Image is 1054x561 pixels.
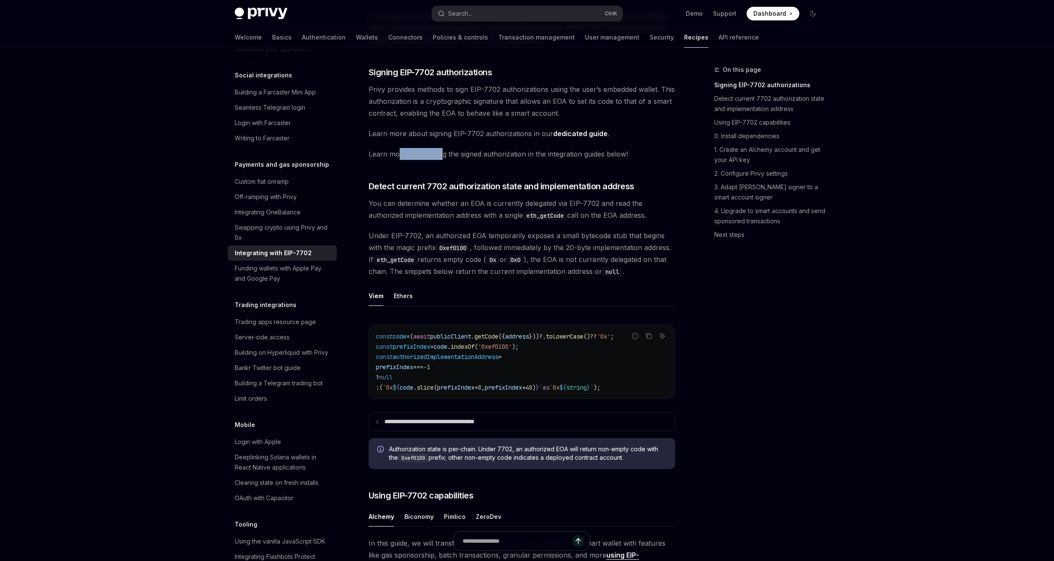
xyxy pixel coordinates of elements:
[369,197,675,221] span: You can determine whether an EOA is currently delegated via EIP-7702 and read the authorized impl...
[235,8,287,20] img: dark logo
[376,373,379,381] span: ?
[235,437,281,447] div: Login with Apple
[714,143,827,167] a: 1. Create an Alchemy account and get your API key
[228,534,337,549] a: Using the vanilla JavaScript SDK
[235,177,289,187] div: Custom fiat onramp
[393,353,498,361] span: authorizedImplementationAddress
[369,83,675,119] span: Privy provides methods to sign EIP-7702 authorizations using the user’s embedded wallet. This aut...
[498,333,505,340] span: ({
[753,9,786,18] span: Dashboard
[747,7,799,20] a: Dashboard
[643,330,654,342] button: Copy the contents from the code block
[235,103,305,113] div: Seamless Telegram login
[417,384,434,391] span: slice
[447,343,451,350] span: .
[481,384,485,391] span: ,
[686,9,703,18] a: Demo
[404,507,434,527] button: Biconomy
[369,148,675,160] span: Learn more about using the signed authorization in the integration guides below!
[650,27,674,48] a: Security
[369,128,675,140] span: Learn more about signing EIP-7702 authorizations in our .
[235,118,291,128] div: Login with Farcaster
[597,333,611,340] span: '0x'
[376,333,393,340] span: const
[388,27,423,48] a: Connectors
[228,450,337,475] a: Deeplinking Solana wallets in React Native applications
[594,384,600,391] span: );
[235,192,297,202] div: Off-ramping with Privy
[373,255,418,265] code: eth_getCode
[546,333,583,340] span: toLowerCase
[583,333,590,340] span: ()
[714,116,827,129] a: Using EIP-7702 capabilities
[235,70,292,80] h5: Social integrations
[376,353,393,361] span: const
[228,245,337,261] a: Integrating with EIP-7702
[228,115,337,131] a: Login with Farcaster
[471,333,474,340] span: .
[393,384,400,391] span: ${
[394,286,413,306] button: Ethers
[228,261,337,286] a: Funding wallets with Apple Pay and Google Pay
[228,205,337,220] a: Integrating OneBalance
[529,333,546,340] span: }))?.
[430,343,434,350] span: =
[476,507,501,527] button: ZeroDev
[485,384,522,391] span: prefixIndex
[427,363,430,371] span: 1
[413,363,423,371] span: ===
[235,317,316,327] div: Trading apps resource page
[406,333,410,340] span: =
[228,490,337,506] a: OAuth with Capacitor
[539,384,543,391] span: `
[376,343,393,350] span: const
[235,420,255,430] h5: Mobile
[413,333,430,340] span: await
[228,314,337,330] a: Trading apps resource page
[228,360,337,376] a: Bankr Twitter bot guide
[713,9,736,18] a: Support
[235,248,312,258] div: Integrating with EIP-7702
[235,493,293,503] div: OAuth with Capacitor
[498,353,502,361] span: =
[434,384,437,391] span: (
[413,384,417,391] span: .
[400,384,413,391] span: code
[377,446,386,454] svg: Info
[474,384,478,391] span: +
[379,384,383,391] span: (
[235,27,262,48] a: Welcome
[235,159,329,170] h5: Payments and gas sponsorship
[369,230,675,277] span: Under EIP-7702, an authorized EOA temporarily exposes a small bytecode stub that begins with the ...
[714,78,827,92] a: Signing EIP-7702 authorizations
[536,384,539,391] span: }
[272,27,292,48] a: Basics
[474,343,478,350] span: (
[463,532,572,550] input: Ask a question...
[228,391,337,406] a: Limit orders
[585,27,639,48] a: User management
[526,384,532,391] span: 48
[478,343,512,350] span: '0xef0100'
[423,363,427,371] span: -
[235,87,316,97] div: Building a Farcaster Mini App
[228,345,337,360] a: Building on Hyperliquid with Privy
[410,333,413,340] span: (
[451,343,474,350] span: indexOf
[228,189,337,205] a: Off-ramping with Privy
[602,267,622,276] code: null
[393,333,406,340] span: code
[714,129,827,143] a: 0. Install dependencies
[235,393,267,404] div: Limit orders
[235,133,290,143] div: Writing to Farcaster
[714,228,827,242] a: Next steps
[235,519,257,530] h5: Tooling
[714,180,827,204] a: 3. Adapt [PERSON_NAME] signer to a smart account signer
[235,363,301,373] div: Bankr Twitter bot guide
[523,211,567,220] code: eth_getCode
[369,507,394,527] button: Alchemy
[228,174,337,189] a: Custom fiat onramp
[228,220,337,245] a: Swapping crypto using Privy and 0x
[369,490,474,501] span: Using EIP-7702 capabilities
[549,384,560,391] span: `0x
